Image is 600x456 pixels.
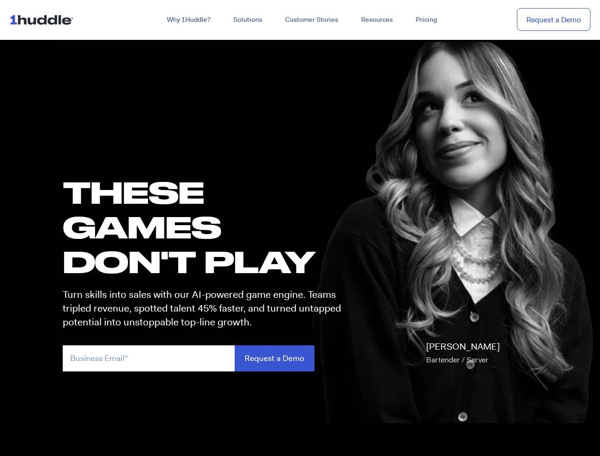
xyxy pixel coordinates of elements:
[10,10,77,28] img: ...
[274,11,350,28] a: Customer Stories
[426,355,488,365] span: Bartender / Server
[404,11,448,28] a: Pricing
[155,11,222,28] a: Why 1Huddle?
[63,288,350,330] p: Turn skills into sales with our AI-powered game engine. Teams tripled revenue, spotted talent 45%...
[426,340,500,367] p: [PERSON_NAME]
[63,175,350,279] h1: these GAMES DON'T PLAY
[222,11,274,28] a: Solutions
[63,345,235,371] input: Business Email*
[350,11,404,28] a: Resources
[235,345,314,371] input: Request a Demo
[517,8,590,31] a: Request a Demo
